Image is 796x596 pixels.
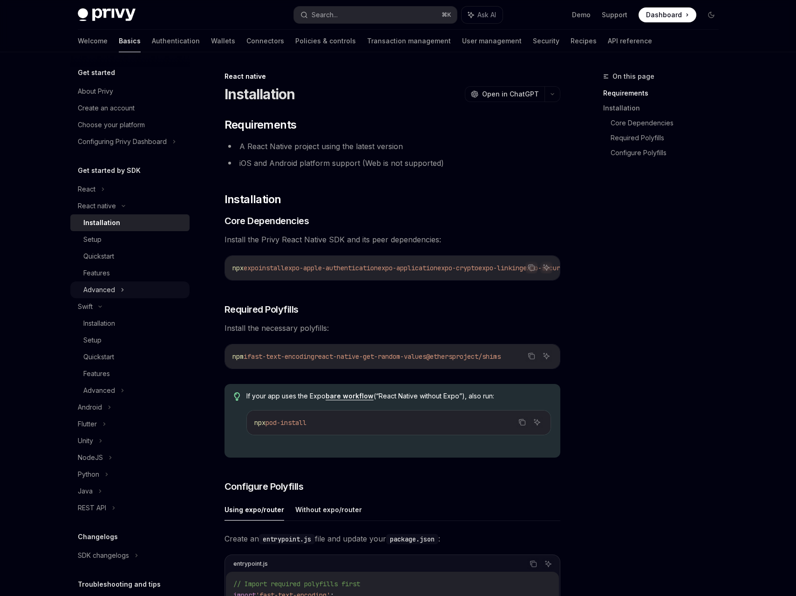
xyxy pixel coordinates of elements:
span: If your app uses the Expo (“React Native without Expo”), also run: [246,391,551,401]
div: Flutter [78,418,97,430]
div: Choose your platform [78,119,145,130]
span: npm [232,352,244,361]
h5: Changelogs [78,531,118,542]
span: Install the necessary polyfills: [225,322,560,335]
a: Welcome [78,30,108,52]
a: Quickstart [70,349,190,365]
a: Features [70,365,190,382]
span: expo-crypto [437,264,478,272]
a: Dashboard [639,7,696,22]
a: Setup [70,332,190,349]
span: Create an file and update your : [225,532,560,545]
span: Core Dependencies [225,214,309,227]
a: Transaction management [367,30,451,52]
button: Ask AI [540,350,552,362]
h5: Troubleshooting and tips [78,579,161,590]
div: Installation [83,217,120,228]
a: Installation [70,315,190,332]
span: Requirements [225,117,297,132]
span: Open in ChatGPT [482,89,539,99]
span: Required Polyfills [225,303,299,316]
span: Install the Privy React Native SDK and its peer dependencies: [225,233,560,246]
a: Security [533,30,559,52]
span: i [244,352,247,361]
a: Demo [572,10,591,20]
span: Dashboard [646,10,682,20]
span: fast-text-encoding [247,352,314,361]
div: About Privy [78,86,113,97]
span: @ethersproject/shims [426,352,501,361]
button: Toggle dark mode [704,7,719,22]
button: Ask AI [540,261,552,274]
a: Installation [603,101,726,116]
div: Features [83,368,110,379]
a: Features [70,265,190,281]
div: Android [78,402,102,413]
a: Recipes [571,30,597,52]
h5: Get started by SDK [78,165,141,176]
div: Features [83,267,110,279]
a: bare workflow [326,392,374,400]
div: Java [78,486,93,497]
button: Copy the contents from the code block [527,558,539,570]
div: NodeJS [78,452,103,463]
div: Installation [83,318,115,329]
button: Ask AI [542,558,554,570]
a: Choose your platform [70,116,190,133]
span: expo [244,264,259,272]
a: API reference [608,30,652,52]
div: Configuring Privy Dashboard [78,136,167,147]
a: Requirements [603,86,726,101]
button: Open in ChatGPT [465,86,544,102]
button: Ask AI [462,7,503,23]
div: Python [78,469,99,480]
div: Setup [83,234,102,245]
div: React [78,184,95,195]
a: Installation [70,214,190,231]
button: Search...⌘K [294,7,457,23]
a: Wallets [211,30,235,52]
button: Without expo/router [295,499,362,521]
a: Required Polyfills [611,130,726,145]
a: Basics [119,30,141,52]
span: react-native-get-random-values [314,352,426,361]
span: On this page [612,71,654,82]
code: package.json [386,534,438,544]
a: Support [602,10,627,20]
div: REST API [78,502,106,514]
div: React native [225,72,560,81]
div: Setup [83,335,102,346]
span: expo-application [378,264,437,272]
span: Configure Polyfills [225,480,304,493]
a: Core Dependencies [611,116,726,130]
div: Advanced [83,284,115,295]
svg: Tip [234,392,240,401]
span: expo-secure-store [523,264,586,272]
li: iOS and Android platform support (Web is not supported) [225,157,560,170]
div: Search... [312,9,338,21]
a: Configure Polyfills [611,145,726,160]
div: entrypoint.js [233,558,268,570]
button: Ask AI [531,416,543,428]
span: Installation [225,192,281,207]
div: Create an account [78,103,135,114]
a: Connectors [246,30,284,52]
button: Copy the contents from the code block [525,261,537,274]
h1: Installation [225,86,295,103]
a: Setup [70,231,190,248]
li: A React Native project using the latest version [225,140,560,153]
a: Create an account [70,100,190,116]
div: Quickstart [83,351,114,363]
span: ⌘ K [442,11,451,19]
button: Copy the contents from the code block [525,350,537,362]
a: Authentication [152,30,200,52]
a: Policies & controls [295,30,356,52]
span: pod-install [265,418,306,427]
button: Copy the contents from the code block [516,416,528,428]
div: Swift [78,301,93,312]
button: Using expo/router [225,499,284,521]
span: expo-apple-authentication [285,264,378,272]
span: npx [232,264,244,272]
div: React native [78,200,116,212]
div: Advanced [83,385,115,396]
